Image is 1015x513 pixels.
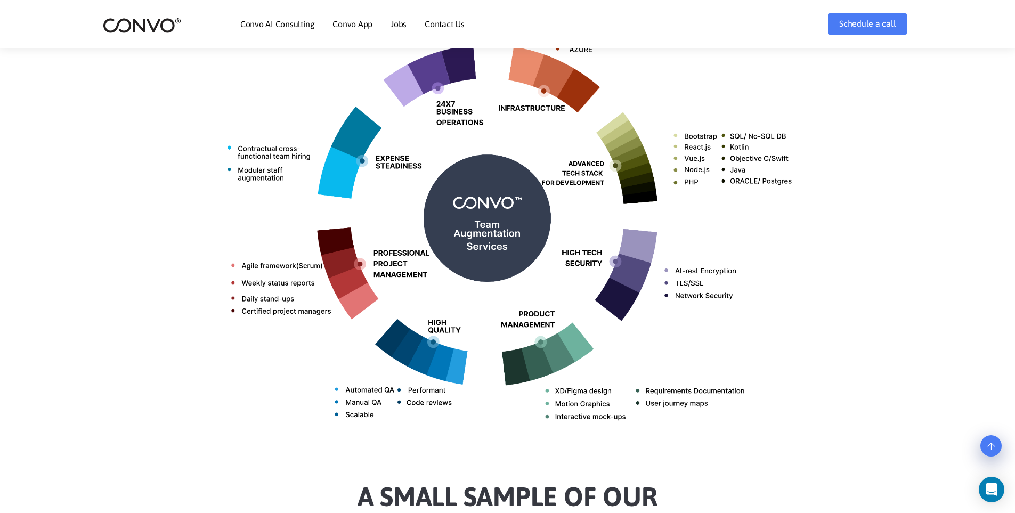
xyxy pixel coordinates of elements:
[979,477,1004,502] div: Open Intercom Messenger
[332,20,372,28] a: Convo App
[103,17,181,34] img: logo_2.png
[240,20,314,28] a: Convo AI Consulting
[425,20,465,28] a: Contact Us
[828,13,907,35] a: Schedule a call
[391,20,407,28] a: Jobs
